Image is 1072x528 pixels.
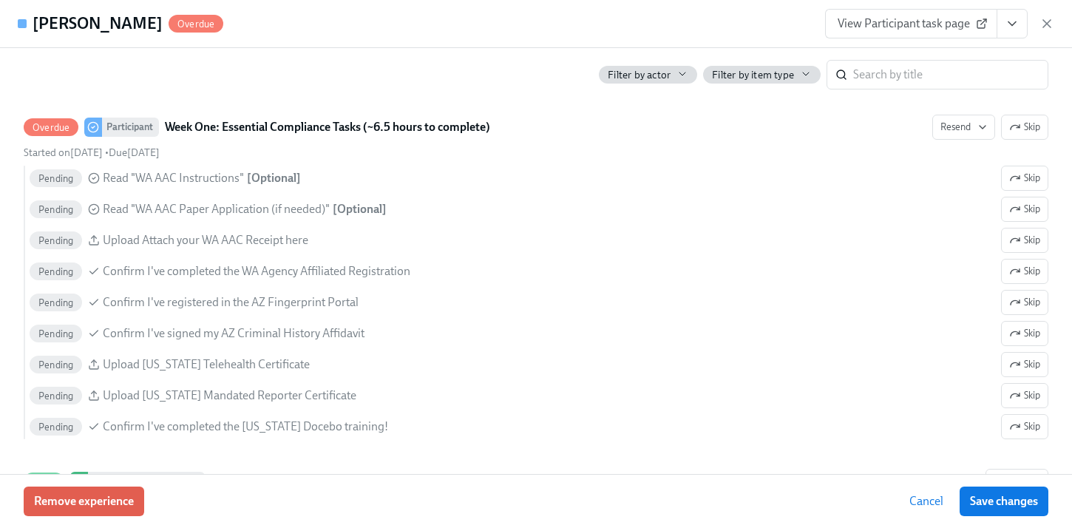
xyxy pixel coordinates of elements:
input: Search by title [853,60,1048,89]
button: OverdueParticipantWeek One: Essential Compliance Tasks (~6.5 hours to complete)ResendSkipStarted ... [1001,197,1048,222]
span: Skip [1009,295,1040,310]
span: Skip [1009,388,1040,403]
button: OverdueParticipantWeek One: Essential Compliance Tasks (~6.5 hours to complete)ResendSkipStarted ... [1001,290,1048,315]
span: Pending [30,390,82,402]
span: Upload [US_STATE] Telehealth Certificate [103,356,310,373]
span: Filter by actor [608,68,671,82]
span: Skip [1009,171,1040,186]
span: Upload [US_STATE] Mandated Reporter Certificate [103,387,356,404]
h4: [PERSON_NAME] [33,13,163,35]
button: OverdueParticipantWeek One: Essential Compliance Tasks (~6.5 hours to complete)ResendSkipStarted ... [1001,352,1048,377]
span: Pending [30,297,82,308]
button: Save changes [960,487,1048,516]
span: Remove experience [34,494,134,509]
span: Skip [1009,326,1040,341]
button: OverdueParticipantWeek One: Essential Compliance Tasks (~6.5 hours to complete)ResendSkipStarted ... [1001,228,1048,253]
button: View task page [997,9,1028,38]
span: Skip [1009,264,1040,279]
span: Skip [1009,120,1040,135]
span: Pending [30,266,82,277]
span: Overdue [169,18,223,30]
span: Tuesday, September 2nd 2025, 10:01 am [24,146,103,159]
span: Tuesday, September 9th 2025, 10:00 am [109,146,160,159]
div: [ Optional ] [333,201,387,217]
button: OverdueParticipantWeek One: Essential Compliance Tasks (~6.5 hours to complete)ResendSkipStarted ... [1001,259,1048,284]
span: Pending [30,328,82,339]
button: Filter by item type [703,66,821,84]
strong: Week One: Essential Compliance Tasks (~6.5 hours to complete) [165,118,490,136]
span: Read "WA AAC Instructions" [103,170,244,186]
span: Read "WA AAC Paper Application (if needed)" [103,201,330,217]
span: Confirm I've completed the WA Agency Affiliated Registration [103,263,410,280]
button: OverdueParticipantWeek One: Essential Compliance Tasks (~6.5 hours to complete)ResendSkipStarted ... [1001,166,1048,191]
span: Pending [30,173,82,184]
span: Upload Attach your WA AAC Receipt here [103,232,308,248]
span: Pending [30,235,82,246]
span: Skip [1009,419,1040,434]
a: View Participant task page [825,9,997,38]
span: Skip [1009,357,1040,372]
button: Remove experience [24,487,144,516]
button: Cancel [899,487,954,516]
span: Overdue [24,122,78,133]
span: Pending [30,359,82,370]
span: Cancel [909,494,943,509]
span: Skip [1009,233,1040,248]
span: Confirm I've signed my AZ Criminal History Affidavit [103,325,364,342]
span: Pending [30,422,82,433]
button: DoneHR Compliance Specialist[ [DATE] Cohort] Provide [US_STATE] Disclosure Application IDs and In... [986,469,1048,494]
span: Confirm I've registered in the AZ Fingerprint Portal [103,294,359,311]
span: Resend [940,120,987,135]
strong: [ [DATE] Cohort] Provide [US_STATE] Disclosure Application IDs and Initiate LA Background Check [211,473,716,490]
button: OverdueParticipantWeek One: Essential Compliance Tasks (~6.5 hours to complete)ResendSkipStarted ... [1001,321,1048,346]
span: Skip [1009,202,1040,217]
button: OverdueParticipantWeek One: Essential Compliance Tasks (~6.5 hours to complete)ResendStarted on[D... [1001,115,1048,140]
span: Filter by item type [712,68,794,82]
button: Filter by actor [599,66,697,84]
div: Participant [102,118,159,137]
button: OverdueParticipantWeek One: Essential Compliance Tasks (~6.5 hours to complete)ResendSkipStarted ... [1001,414,1048,439]
div: [ Optional ] [247,170,301,186]
span: Save changes [970,494,1038,509]
div: • [24,146,160,160]
span: View Participant task page [838,16,985,31]
span: Confirm I've completed the [US_STATE] Docebo training! [103,419,388,435]
div: HR Compliance Specialist [88,472,205,491]
button: OverdueParticipantWeek One: Essential Compliance Tasks (~6.5 hours to complete)ResendSkipStarted ... [1001,383,1048,408]
span: Pending [30,204,82,215]
button: OverdueParticipantWeek One: Essential Compliance Tasks (~6.5 hours to complete)SkipStarted on[DAT... [932,115,995,140]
